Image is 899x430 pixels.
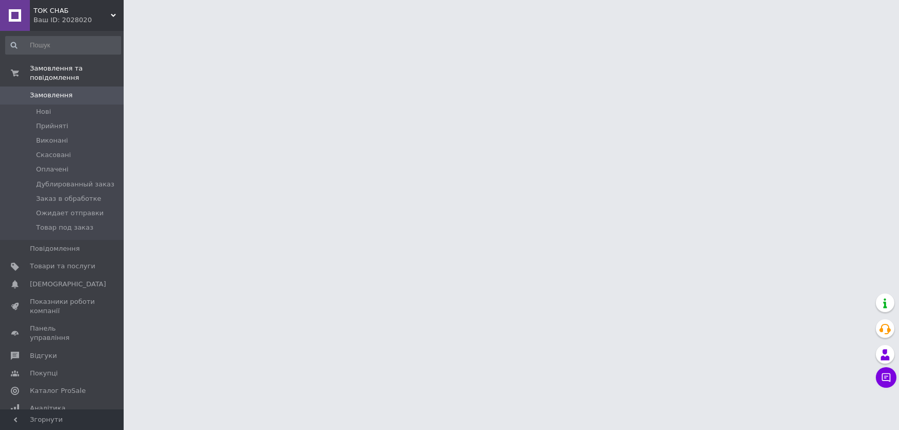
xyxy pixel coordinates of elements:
[36,165,69,174] span: Оплачені
[30,324,95,342] span: Панель управління
[30,64,124,82] span: Замовлення та повідомлення
[30,91,73,100] span: Замовлення
[30,244,80,253] span: Повідомлення
[30,280,106,289] span: [DEMOGRAPHIC_DATA]
[30,297,95,316] span: Показники роботи компанії
[36,107,51,116] span: Нові
[33,6,111,15] span: ТОК СНАБ
[36,223,93,232] span: Товар под заказ
[36,136,68,145] span: Виконані
[36,209,104,218] span: Ожидает отправки
[30,386,86,395] span: Каталог ProSale
[36,122,68,131] span: Прийняті
[36,194,101,203] span: Заказ в обработке
[33,15,124,25] div: Ваш ID: 2028020
[30,404,65,413] span: Аналітика
[30,351,57,360] span: Відгуки
[36,180,114,189] span: Дублированный заказ
[36,150,71,160] span: Скасовані
[30,262,95,271] span: Товари та послуги
[876,367,896,388] button: Чат з покупцем
[30,369,58,378] span: Покупці
[5,36,121,55] input: Пошук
